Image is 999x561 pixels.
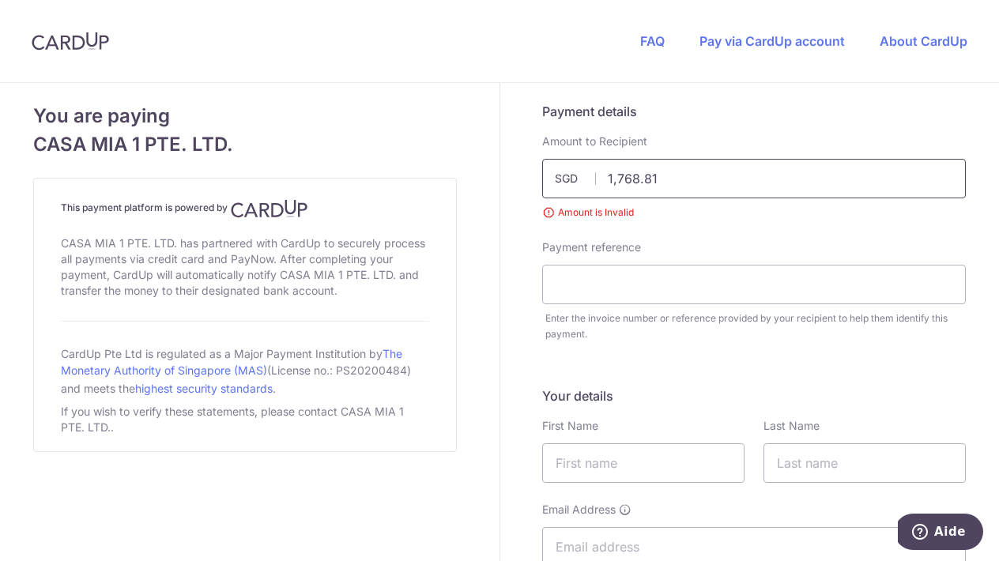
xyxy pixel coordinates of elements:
div: If you wish to verify these statements, please contact CASA MIA 1 PTE. LTD.. [61,401,429,439]
div: CardUp Pte Ltd is regulated as a Major Payment Institution by (License no.: PS20200484) and meets... [61,341,429,401]
input: First name [542,443,745,483]
span: Email Address [542,502,616,518]
img: CardUp [231,199,308,218]
a: highest security standards [135,382,273,395]
div: CASA MIA 1 PTE. LTD. has partnered with CardUp to securely process all payments via credit card a... [61,232,429,302]
span: CASA MIA 1 PTE. LTD. [33,130,457,159]
span: SGD [555,171,596,186]
label: First Name [542,418,598,434]
a: About CardUp [880,33,967,49]
h5: Payment details [542,102,966,121]
div: Enter the invoice number or reference provided by your recipient to help them identify this payment. [545,311,966,342]
span: You are paying [33,102,457,130]
input: Payment amount [542,159,966,198]
label: Amount to Recipient [542,134,647,149]
h5: Your details [542,386,966,405]
small: Amount is Invalid [542,205,966,220]
h4: This payment platform is powered by [61,199,429,218]
iframe: Ouvre un widget dans lequel vous pouvez trouver plus d’informations [898,514,983,553]
a: FAQ [640,33,665,49]
input: Last name [763,443,966,483]
a: Pay via CardUp account [699,33,845,49]
label: Last Name [763,418,820,434]
img: CardUp [32,32,109,51]
label: Payment reference [542,239,641,255]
